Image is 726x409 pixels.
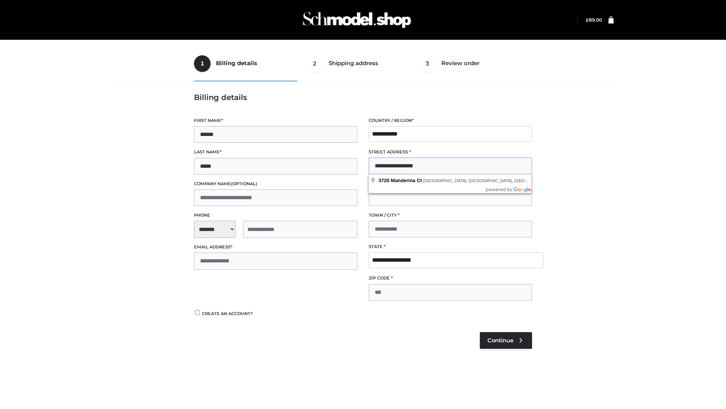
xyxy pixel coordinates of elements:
bdi: 89.00 [586,17,602,23]
span: Manderina Ct [391,178,422,183]
img: Schmodel Admin 964 [300,5,414,35]
label: State [369,243,532,250]
span: £ [586,17,589,23]
span: [GEOGRAPHIC_DATA], [GEOGRAPHIC_DATA], [GEOGRAPHIC_DATA] [423,178,558,183]
label: Company name [194,180,357,187]
span: Continue [487,337,513,344]
label: Last name [194,148,357,156]
label: First name [194,117,357,124]
span: 3720 [379,178,389,183]
span: (optional) [231,181,257,186]
a: £89.00 [586,17,602,23]
a: Continue [480,332,532,349]
label: ZIP Code [369,275,532,282]
label: Town / City [369,212,532,219]
label: Phone [194,212,357,219]
label: Street address [369,148,532,156]
span: Create an account? [202,311,253,316]
label: Email address [194,244,357,251]
input: Create an account? [194,310,201,315]
label: Country / Region [369,117,532,124]
h3: Billing details [194,93,532,102]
